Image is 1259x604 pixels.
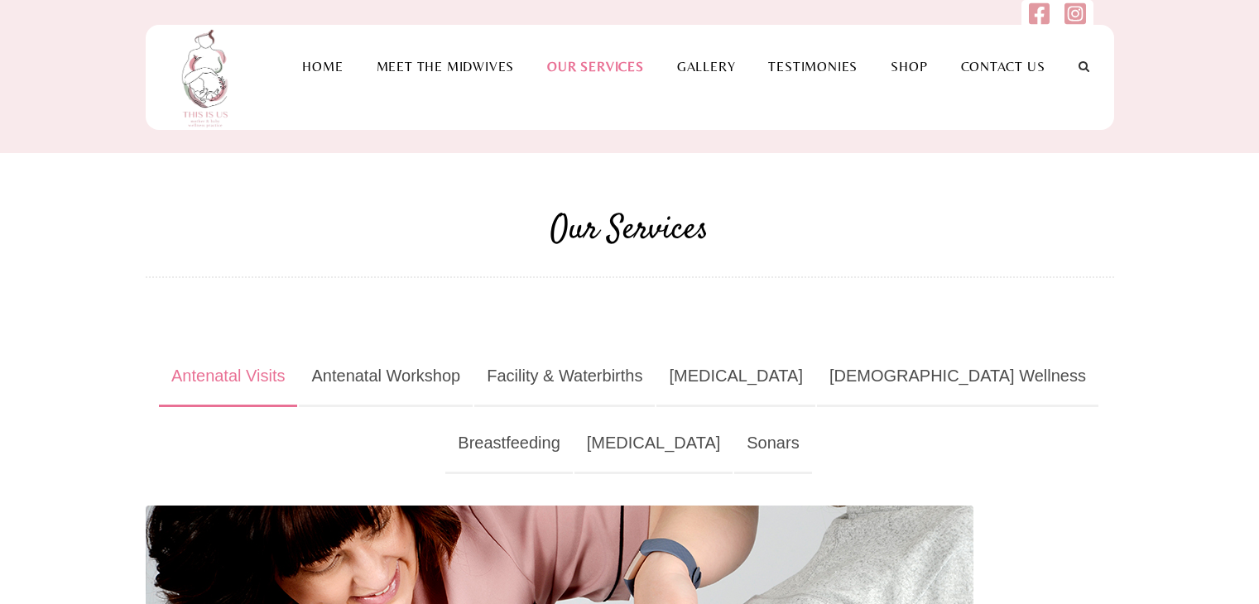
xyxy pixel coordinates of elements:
a: Meet the Midwives [360,59,531,74]
a: Sonars [734,414,811,474]
h2: Our Services [146,207,1114,255]
a: Our Services [531,59,661,74]
a: Antenatal Visits [159,347,298,407]
a: Testimonies [752,59,874,74]
a: Breastfeeding [445,414,572,474]
img: facebook-square.svg [1029,2,1050,26]
a: Antenatal Workshop [299,347,473,407]
a: Facility & Waterbirths [474,347,655,407]
a: Contact Us [944,59,1062,74]
a: [MEDICAL_DATA] [574,414,733,474]
a: Gallery [661,59,752,74]
a: Shop [874,59,944,74]
img: instagram-square.svg [1064,2,1085,26]
a: [MEDICAL_DATA] [656,347,815,407]
a: [DEMOGRAPHIC_DATA] Wellness [817,347,1098,407]
img: This is us practice [171,25,245,130]
a: Follow us on Instagram [1064,11,1085,30]
a: Home [286,59,359,74]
